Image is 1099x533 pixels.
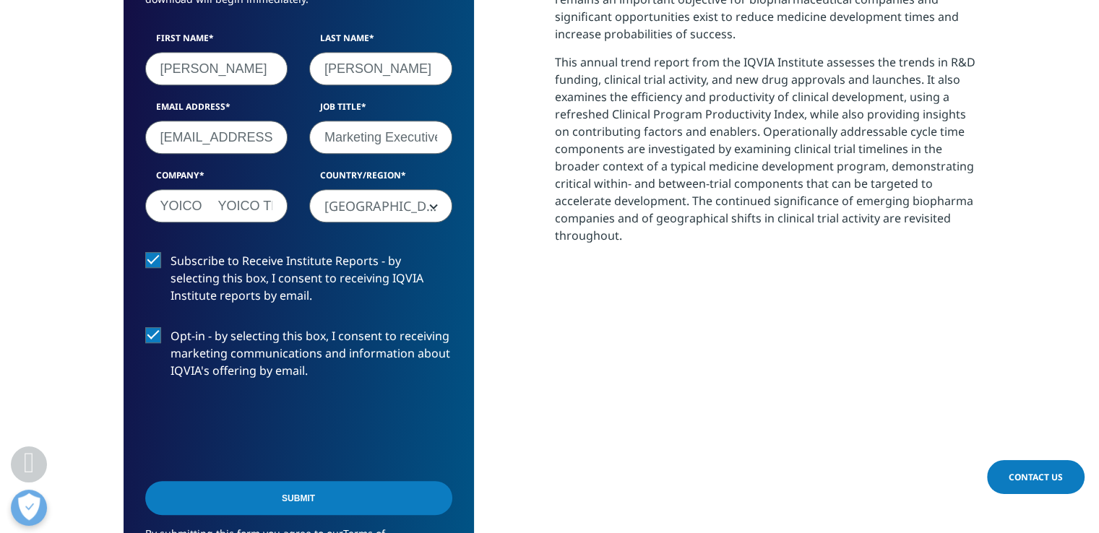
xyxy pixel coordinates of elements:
span: Contact Us [1009,471,1063,483]
p: This annual trend report from the IQVIA Institute assesses the trends in R&D funding, clinical tr... [555,53,976,255]
a: Contact Us [987,460,1085,494]
label: Subscribe to Receive Institute Reports - by selecting this box, I consent to receiving IQVIA Inst... [145,252,452,312]
button: Open Preferences [11,490,47,526]
label: Last Name [309,32,452,52]
input: Submit [145,481,452,515]
span: Vietnam [310,190,452,223]
label: Email Address [145,100,288,121]
iframe: reCAPTCHA [145,402,365,459]
label: First Name [145,32,288,52]
span: Vietnam [309,189,452,222]
label: Country/Region [309,169,452,189]
label: Company [145,169,288,189]
label: Job Title [309,100,452,121]
label: Opt-in - by selecting this box, I consent to receiving marketing communications and information a... [145,327,452,387]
